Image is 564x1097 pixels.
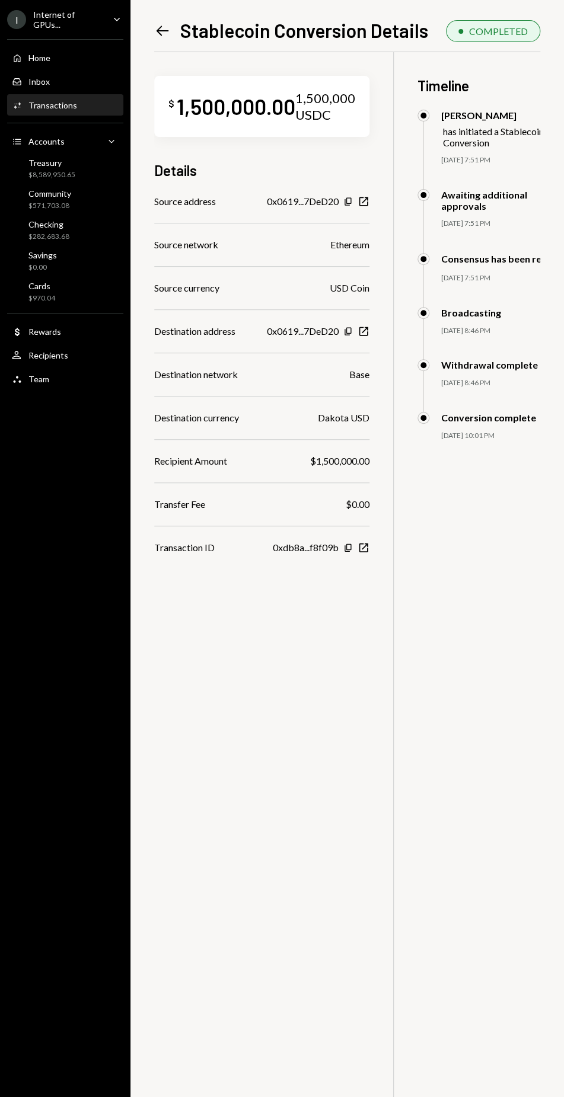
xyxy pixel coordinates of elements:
[7,216,123,244] a: Checking$282,683.68
[295,90,355,123] div: 1,500,000 USDC
[28,201,71,211] div: $571,703.08
[28,327,61,337] div: Rewards
[154,367,238,382] div: Destination network
[154,497,205,511] div: Transfer Fee
[7,94,123,116] a: Transactions
[267,194,339,209] div: 0x0619...7DeD20
[346,497,369,511] div: $0.00
[7,47,123,68] a: Home
[154,194,216,209] div: Source address
[28,100,77,110] div: Transactions
[349,367,369,382] div: Base
[28,263,57,273] div: $0.00
[154,238,218,252] div: Source network
[28,136,65,146] div: Accounts
[154,161,197,180] h3: Details
[7,277,123,306] a: Cards$970.04
[441,412,536,423] div: Conversion complete
[7,368,123,389] a: Team
[28,232,69,242] div: $282,683.68
[273,540,339,555] div: 0xdb8a...f8f09b
[7,71,123,92] a: Inbox
[7,247,123,275] a: Savings$0.00
[441,307,501,318] div: Broadcasting
[28,158,75,168] div: Treasury
[28,53,50,63] div: Home
[7,185,123,213] a: Community$571,703.08
[177,93,295,120] div: 1,500,000.00
[267,324,339,338] div: 0x0619...7DeD20
[7,130,123,152] a: Accounts
[28,374,49,384] div: Team
[7,10,26,29] div: I
[28,188,71,199] div: Community
[154,324,235,338] div: Destination address
[330,281,369,295] div: USD Coin
[330,238,369,252] div: Ethereum
[7,321,123,342] a: Rewards
[154,454,227,468] div: Recipient Amount
[33,9,103,30] div: Internet of GPUs...
[310,454,369,468] div: $1,500,000.00
[28,293,55,303] div: $970.04
[168,98,174,110] div: $
[154,281,219,295] div: Source currency
[28,76,50,87] div: Inbox
[7,344,123,366] a: Recipients
[28,350,68,360] div: Recipients
[441,359,538,370] div: Withdrawal complete
[180,18,428,42] h1: Stablecoin Conversion Details
[28,170,75,180] div: $8,589,950.65
[7,154,123,183] a: Treasury$8,589,950.65
[154,540,215,555] div: Transaction ID
[154,411,239,425] div: Destination currency
[469,25,528,37] div: COMPLETED
[28,281,55,291] div: Cards
[28,219,69,229] div: Checking
[28,250,57,260] div: Savings
[318,411,369,425] div: Dakota USD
